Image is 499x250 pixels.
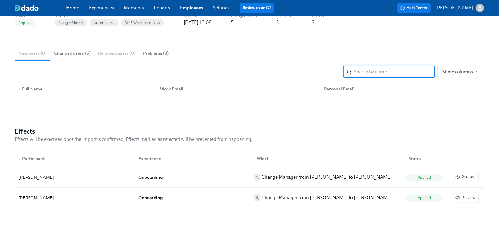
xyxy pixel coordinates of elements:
[437,66,484,78] button: Show columns
[89,5,114,11] a: Experiences
[158,85,319,93] div: Work Email
[231,19,234,26] div: 5
[312,19,314,26] div: 2
[455,195,475,201] span: Preview
[243,5,271,11] a: Review us on G2
[138,175,163,180] strong: Onboarding
[400,5,427,11] span: Help Center
[180,5,203,11] a: Employees
[18,88,21,91] span: ▲
[322,85,483,93] div: Personal Email
[143,50,169,57] span: Problems (3)
[16,85,155,93] div: Full Name
[240,3,274,13] button: Review us on G2
[15,5,39,11] img: dado
[15,5,66,11] a: dado
[354,66,435,78] input: Search by name
[254,194,260,201] span: Change supporting actor
[435,4,484,12] button: [PERSON_NAME]
[404,153,449,165] div: Status
[319,83,483,95] div: Personal Email
[15,127,252,136] h4: Effects
[397,3,431,13] button: Help Center
[276,19,279,26] div: 3
[136,155,251,162] div: Experience
[414,175,435,180] span: Applied
[262,174,392,181] p: Change Manager from [PERSON_NAME] to [PERSON_NAME]
[18,174,131,181] div: [PERSON_NAME]
[16,155,134,162] div: Participant
[414,196,435,200] span: Applied
[254,174,260,181] span: Change supporting actor
[254,155,404,162] div: Effect
[262,194,392,201] p: Change Manager from [PERSON_NAME] to [PERSON_NAME]
[184,19,211,26] div: [DATE] 10:08
[312,13,324,19] label: Effects
[435,5,473,11] p: [PERSON_NAME]
[16,83,155,95] div: ▲Full Name
[452,172,479,182] button: Preview
[231,13,257,19] label: Changed Users
[138,195,163,200] strong: Onboarding
[18,157,21,160] span: ▲
[55,20,87,25] span: Google Sheets
[452,193,479,203] button: Preview
[184,13,211,19] label: Done at
[134,153,251,165] div: Experience
[18,194,131,201] div: [PERSON_NAME]
[276,13,292,19] label: Problems
[121,20,164,25] span: ADP Workforce Now
[15,167,484,188] div: [PERSON_NAME]OnboardingChange Manager from [PERSON_NAME] to [PERSON_NAME]AppliedPreview
[16,153,134,165] div: ▲Participant
[15,20,35,25] span: Applied
[155,83,319,95] div: Work Email
[90,20,118,25] span: Greenhouse
[455,174,475,180] span: Preview
[15,136,252,143] p: Effects will be executed once the import is confirmed. Effects marked as rejected will be prevent...
[54,50,90,57] span: Changed users (5)
[442,69,479,75] span: Show columns
[15,188,484,208] div: [PERSON_NAME]OnboardingChange Manager from [PERSON_NAME] to [PERSON_NAME]AppliedPreview
[213,5,230,11] a: Settings
[406,155,449,162] div: Status
[154,5,170,11] a: Reports
[251,153,404,165] div: Effect
[124,5,144,11] a: Moments
[66,5,79,11] a: Home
